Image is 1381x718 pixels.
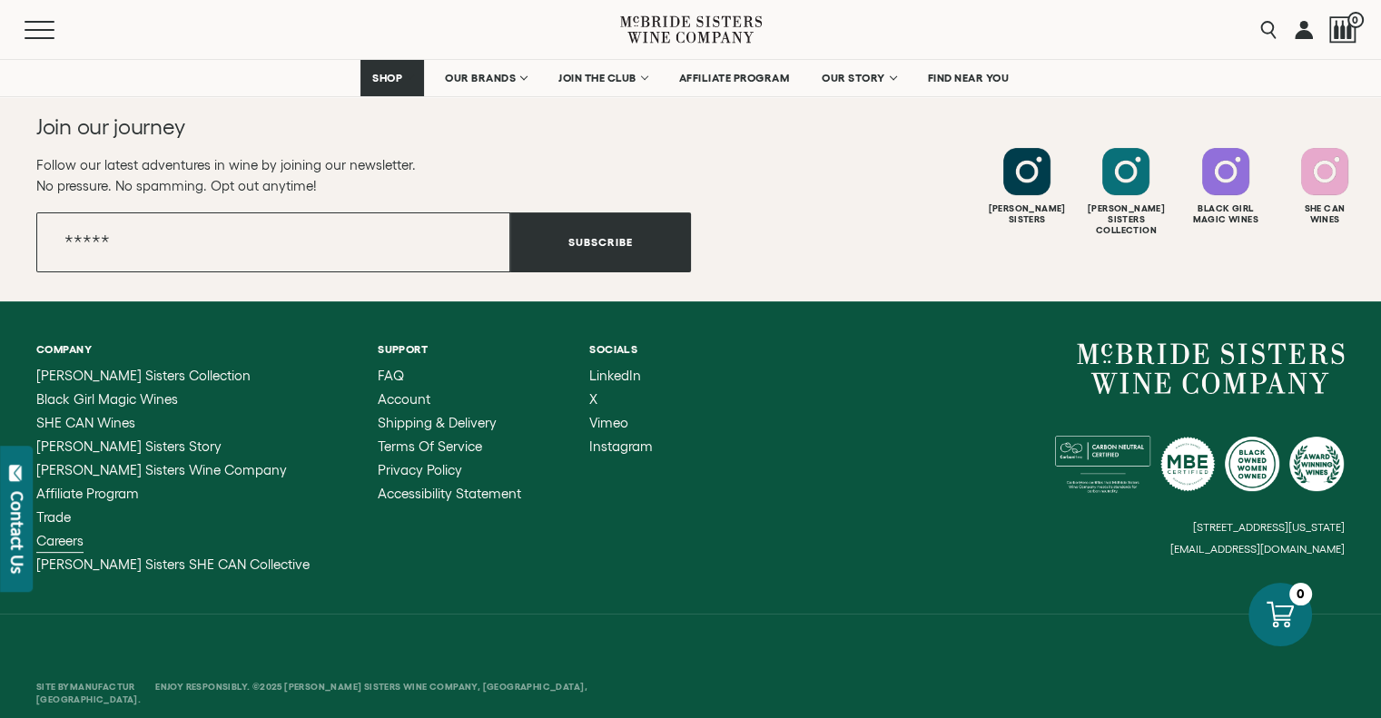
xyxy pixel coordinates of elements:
[378,368,404,383] span: FAQ
[980,203,1074,225] div: [PERSON_NAME] Sisters
[36,154,691,196] p: Follow our latest adventures in wine by joining our newsletter. No pressure. No spamming. Opt out...
[36,486,139,501] span: Affiliate Program
[378,416,521,430] a: Shipping & Delivery
[378,462,462,477] span: Privacy Policy
[679,72,790,84] span: AFFILIATE PROGRAM
[822,72,885,84] span: OUR STORY
[36,462,287,477] span: [PERSON_NAME] Sisters Wine Company
[36,682,587,704] span: Enjoy Responsibly. ©2025 [PERSON_NAME] Sisters Wine Company, [GEOGRAPHIC_DATA], [GEOGRAPHIC_DATA].
[36,212,510,272] input: Email
[378,438,482,454] span: Terms of Service
[8,491,26,574] div: Contact Us
[378,415,497,430] span: Shipping & Delivery
[589,368,641,383] span: LinkedIn
[36,113,625,142] h2: Join our journey
[667,60,802,96] a: AFFILIATE PROGRAM
[928,72,1010,84] span: FIND NEAR YOU
[36,416,310,430] a: SHE CAN Wines
[36,368,251,383] span: [PERSON_NAME] Sisters Collection
[1179,148,1273,225] a: Follow Black Girl Magic Wines on Instagram Black GirlMagic Wines
[558,72,636,84] span: JOIN THE CLUB
[36,369,310,383] a: McBride Sisters Collection
[36,439,310,454] a: McBride Sisters Story
[378,486,521,501] span: Accessibility Statement
[589,391,597,407] span: X
[1179,203,1273,225] div: Black Girl Magic Wines
[510,212,691,272] button: Subscribe
[1277,203,1372,225] div: She Can Wines
[36,463,310,477] a: McBride Sisters Wine Company
[1079,148,1173,236] a: Follow McBride Sisters Collection on Instagram [PERSON_NAME] SistersCollection
[378,463,521,477] a: Privacy Policy
[36,533,84,548] span: Careers
[1079,203,1173,236] div: [PERSON_NAME] Sisters Collection
[36,391,178,407] span: Black Girl Magic Wines
[36,509,71,525] span: Trade
[36,438,222,454] span: [PERSON_NAME] Sisters Story
[378,369,521,383] a: FAQ
[36,534,310,548] a: Careers
[1289,583,1312,605] div: 0
[547,60,658,96] a: JOIN THE CLUB
[360,60,424,96] a: SHOP
[36,557,310,572] a: McBride Sisters SHE CAN Collective
[378,487,521,501] a: Accessibility Statement
[589,392,653,407] a: X
[1277,148,1372,225] a: Follow SHE CAN Wines on Instagram She CanWines
[589,439,653,454] a: Instagram
[589,415,628,430] span: Vimeo
[433,60,538,96] a: OUR BRANDS
[70,682,135,692] a: Manufactur
[36,415,135,430] span: SHE CAN Wines
[1193,521,1345,533] small: [STREET_ADDRESS][US_STATE]
[36,510,310,525] a: Trade
[1077,343,1345,394] a: McBride Sisters Wine Company
[445,72,516,84] span: OUR BRANDS
[916,60,1021,96] a: FIND NEAR YOU
[36,682,137,692] span: Site By
[1347,12,1364,28] span: 0
[36,556,310,572] span: [PERSON_NAME] Sisters SHE CAN Collective
[36,392,310,407] a: Black Girl Magic Wines
[378,439,521,454] a: Terms of Service
[25,21,90,39] button: Mobile Menu Trigger
[36,487,310,501] a: Affiliate Program
[1170,543,1345,556] small: [EMAIL_ADDRESS][DOMAIN_NAME]
[589,369,653,383] a: LinkedIn
[810,60,907,96] a: OUR STORY
[378,392,521,407] a: Account
[980,148,1074,225] a: Follow McBride Sisters on Instagram [PERSON_NAME]Sisters
[589,438,653,454] span: Instagram
[372,72,403,84] span: SHOP
[589,416,653,430] a: Vimeo
[378,391,430,407] span: Account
